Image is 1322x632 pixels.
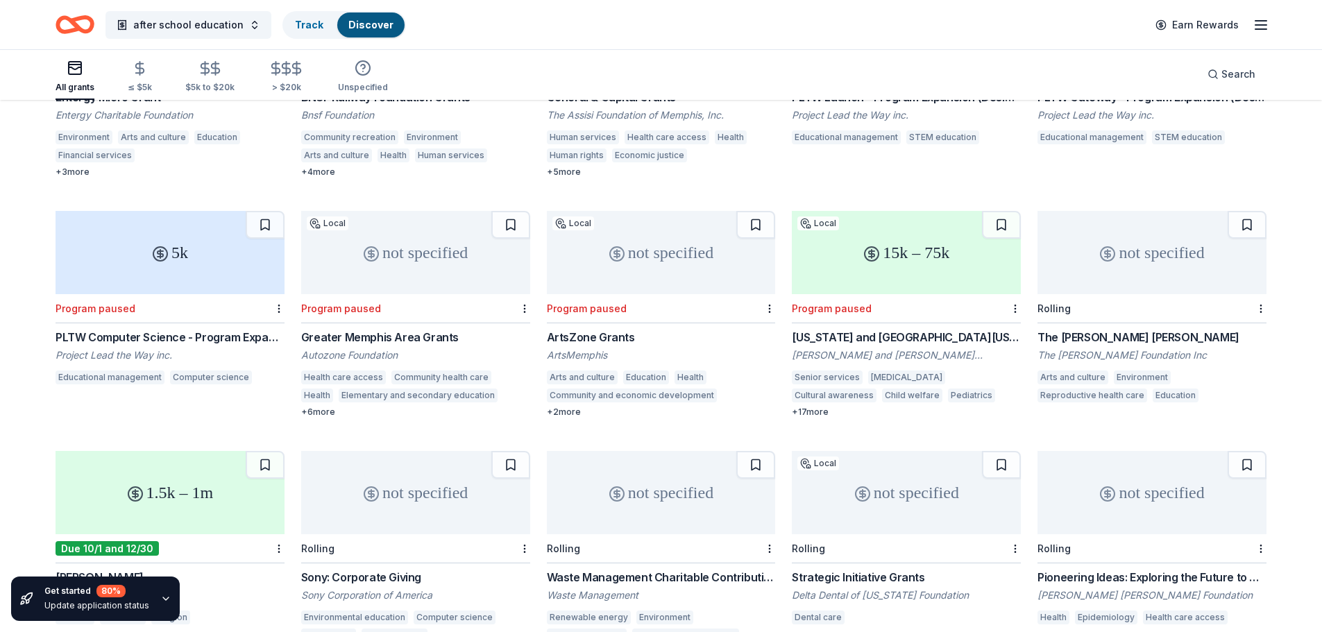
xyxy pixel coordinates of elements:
div: Environment [636,610,693,624]
button: > $20k [268,55,305,100]
a: not specifiedRollingPioneering Ideas: Exploring the Future to Build a Culture of Health[PERSON_NA... [1037,451,1266,629]
button: after school education [105,11,271,39]
div: + 4 more [301,166,530,178]
div: + 6 more [301,407,530,418]
div: Waste Management Charitable Contributions Program [547,569,776,586]
div: The [PERSON_NAME] [PERSON_NAME] [1037,329,1266,345]
a: Track [295,19,323,31]
div: not specified [547,451,776,534]
div: [MEDICAL_DATA] [868,370,945,384]
div: Pioneering Ideas: Exploring the Future to Build a Culture of Health [1037,569,1266,586]
div: Health [378,148,409,162]
button: Search [1196,60,1266,88]
div: Health care access [1143,610,1228,624]
div: Arts and culture [301,148,372,162]
div: Rolling [547,543,580,554]
div: Computer science [414,610,495,624]
div: ≤ $5k [128,82,152,93]
div: Human services [547,130,619,144]
div: not specified [1037,451,1266,534]
button: All grants [56,54,94,100]
a: 5kProgram pausedPLTW Computer Science - Program Expansion (Design Conveyer Systems)Project Lead t... [56,211,285,388]
a: not specifiedLocalProgram pausedArtsZone GrantsArtsMemphisArts and cultureEducationHealthCommunit... [547,211,776,418]
button: Unspecified [338,54,388,100]
div: Health care access [625,130,709,144]
div: Entergy Charitable Foundation [56,108,285,122]
div: ArtsZone Grants [547,329,776,345]
div: Arts and culture [118,130,189,144]
div: Autozone Foundation [301,348,530,362]
div: Educational management [792,130,901,144]
a: not specifiedRollingThe [PERSON_NAME] [PERSON_NAME]The [PERSON_NAME] Foundation IncArts and cultu... [1037,211,1266,407]
div: Rolling [1037,543,1071,554]
div: Financial services [56,148,135,162]
div: Community and economic development [547,388,717,402]
span: after school education [133,17,244,33]
div: + 5 more [547,166,776,178]
div: Delta Dental of [US_STATE] Foundation [792,588,1021,602]
div: Health [1037,610,1069,624]
div: Waste Management [547,588,776,602]
div: Environmental education [301,610,408,624]
div: Arts and culture [547,370,618,384]
span: Search [1221,66,1255,83]
div: [PERSON_NAME] [PERSON_NAME] Foundation [1037,588,1266,602]
div: Program paused [792,302,872,314]
div: Strategic Initiative Grants [792,569,1021,586]
div: + 2 more [547,407,776,418]
div: Education [623,370,669,384]
div: Education [1153,388,1198,402]
a: not specifiedLocalProgram pausedGreater Memphis Area GrantsAutozone FoundationHealth care accessC... [301,211,530,418]
a: Home [56,8,94,41]
div: Arts and culture [1037,370,1108,384]
div: The Assisi Foundation of Memphis, Inc. [547,108,776,122]
button: $5k to $20k [185,55,235,100]
div: $5k to $20k [185,82,235,93]
div: Educational management [1037,130,1146,144]
div: Local [797,216,839,230]
div: Environment [1114,370,1171,384]
div: Human services [415,148,487,162]
div: > $20k [268,82,305,93]
div: Arts and culture [693,148,763,162]
div: Elementary and secondary education [339,388,498,402]
div: Health [715,130,747,144]
div: Environment [56,130,112,144]
a: Discover [348,19,393,31]
div: All grants [56,82,94,93]
div: ArtsMemphis [547,348,776,362]
div: Health [675,370,706,384]
div: [PERSON_NAME] and [PERSON_NAME] Foundation [792,348,1021,362]
div: Dental care [792,610,845,624]
div: Education [194,130,240,144]
div: STEM education [906,130,979,144]
div: Bnsf Foundation [301,108,530,122]
div: + 17 more [792,407,1021,418]
div: Program paused [301,302,381,314]
div: Rolling [792,543,825,554]
div: Rolling [1037,302,1071,314]
div: Project Lead the Way inc. [792,108,1021,122]
div: Computer science [170,370,252,384]
div: Program paused [56,302,135,314]
a: Earn Rewards [1147,12,1247,37]
button: ≤ $5k [128,55,152,100]
div: Local [552,216,594,230]
div: Health [301,388,333,402]
div: Update application status [44,600,149,611]
div: Sony Corporation of America [301,588,530,602]
div: Community recreation [301,130,398,144]
div: Local [797,456,839,470]
div: 80 % [96,585,126,597]
div: Rolling [301,543,334,554]
div: Epidemiology [1075,610,1137,624]
div: Community health care [391,370,491,384]
div: Human rights [547,148,607,162]
div: 15k – 75k [792,211,1021,294]
div: Reproductive health care [1037,388,1147,402]
div: Project Lead the Way inc. [56,348,285,362]
a: 15k – 75kLocalProgram paused[US_STATE] and [GEOGRAPHIC_DATA][US_STATE] Grants[PERSON_NAME] and [P... [792,211,1021,418]
div: Senior services [792,370,863,384]
div: 5k [56,211,285,294]
div: not specified [301,211,530,294]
